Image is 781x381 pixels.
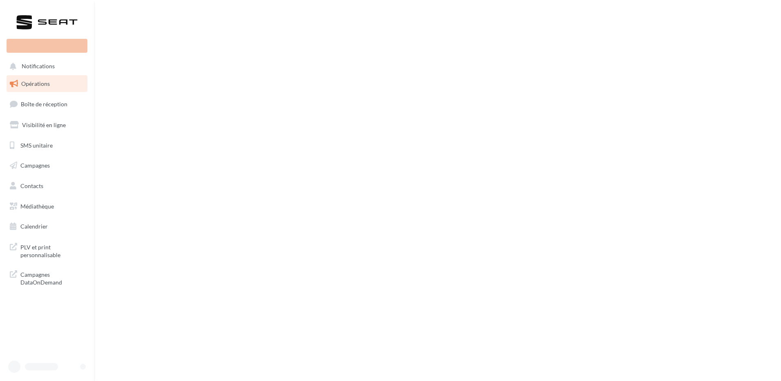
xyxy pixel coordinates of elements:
[7,39,87,53] div: Nouvelle campagne
[20,162,50,169] span: Campagnes
[21,101,67,108] span: Boîte de réception
[20,242,84,259] span: PLV et print personnalisable
[20,203,54,210] span: Médiathèque
[22,63,55,70] span: Notifications
[5,117,89,134] a: Visibilité en ligne
[5,137,89,154] a: SMS unitaire
[20,141,53,148] span: SMS unitaire
[5,198,89,215] a: Médiathèque
[21,80,50,87] span: Opérations
[22,121,66,128] span: Visibilité en ligne
[5,75,89,92] a: Opérations
[5,218,89,235] a: Calendrier
[20,223,48,230] span: Calendrier
[20,182,43,189] span: Contacts
[5,266,89,290] a: Campagnes DataOnDemand
[5,95,89,113] a: Boîte de réception
[5,157,89,174] a: Campagnes
[5,177,89,195] a: Contacts
[20,269,84,287] span: Campagnes DataOnDemand
[5,238,89,262] a: PLV et print personnalisable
